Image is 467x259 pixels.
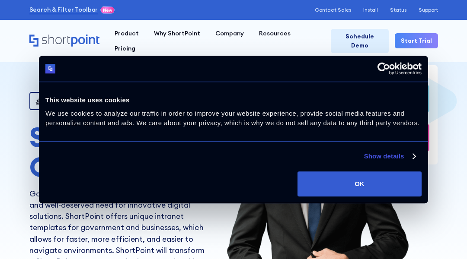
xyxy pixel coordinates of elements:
[297,171,422,196] button: OK
[115,29,139,38] div: Product
[331,29,388,53] a: Schedule Demo
[45,110,419,127] span: We use cookies to analyze our traffic in order to improve your website experience, provide social...
[45,95,422,105] div: This website uses cookies
[29,35,100,47] a: Home
[45,64,55,74] img: logo
[259,29,291,38] div: Resources
[208,26,252,41] a: Company
[346,62,422,75] a: Usercentrics Cookiebot - opens in a new window
[107,26,147,41] a: Product
[115,44,135,53] div: Pricing
[315,7,351,13] a: Contact Sales
[390,7,406,13] a: Status
[395,33,438,48] a: Start Trial
[147,26,208,41] a: Why ShortPoint
[424,218,467,259] iframe: Chat Widget
[29,5,98,14] a: Search & Filter Toolbar
[107,41,143,56] a: Pricing
[363,7,378,13] a: Install
[215,29,244,38] div: Company
[252,26,298,41] a: Resources
[364,151,415,161] a: Show details
[419,7,438,13] a: Support
[29,122,205,182] h1: ShortPoint for Government
[154,29,200,38] div: Why ShortPoint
